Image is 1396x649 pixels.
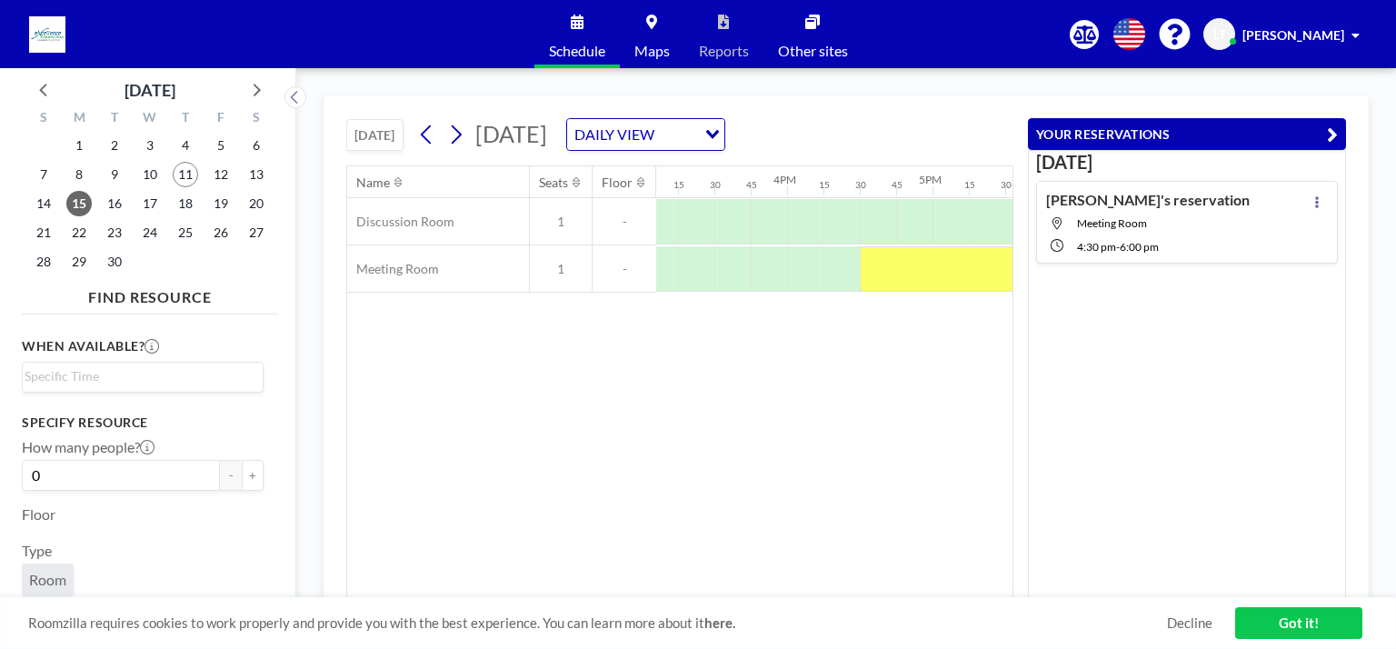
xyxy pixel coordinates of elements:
[593,261,656,277] span: -
[173,191,198,216] span: Thursday, September 18, 2025
[238,107,274,131] div: S
[1120,240,1159,254] span: 6:00 PM
[102,162,127,187] span: Tuesday, September 9, 2025
[1242,27,1344,43] span: [PERSON_NAME]
[244,162,269,187] span: Saturday, September 13, 2025
[22,438,155,456] label: How many people?
[892,179,902,191] div: 45
[673,179,684,191] div: 15
[66,162,92,187] span: Monday, September 8, 2025
[137,191,163,216] span: Wednesday, September 17, 2025
[29,16,65,53] img: organization-logo
[1046,191,1250,209] h4: [PERSON_NAME]'s reservation
[66,191,92,216] span: Monday, September 15, 2025
[66,249,92,275] span: Monday, September 29, 2025
[1116,240,1120,254] span: -
[346,119,404,151] button: [DATE]
[919,173,942,186] div: 5PM
[347,261,439,277] span: Meeting Room
[549,44,605,58] span: Schedule
[602,175,633,191] div: Floor
[773,173,796,186] div: 4PM
[1077,216,1147,230] span: Meeting Room
[244,220,269,245] span: Saturday, September 27, 2025
[31,220,56,245] span: Sunday, September 21, 2025
[530,261,592,277] span: 1
[704,614,735,631] a: here.
[62,107,97,131] div: M
[22,281,278,306] h4: FIND RESOURCE
[137,220,163,245] span: Wednesday, September 24, 2025
[244,133,269,158] span: Saturday, September 6, 2025
[634,44,670,58] span: Maps
[22,414,264,431] h3: Specify resource
[173,133,198,158] span: Thursday, September 4, 2025
[475,120,547,147] span: [DATE]
[746,179,757,191] div: 45
[242,460,264,491] button: +
[1235,607,1362,639] a: Got it!
[1028,118,1346,150] button: YOUR RESERVATIONS
[208,220,234,245] span: Friday, September 26, 2025
[660,123,694,146] input: Search for option
[28,614,1167,632] span: Roomzilla requires cookies to work properly and provide you with the best experience. You can lea...
[1036,151,1338,174] h3: [DATE]
[855,179,866,191] div: 30
[102,220,127,245] span: Tuesday, September 23, 2025
[347,214,454,230] span: Discussion Room
[137,133,163,158] span: Wednesday, September 3, 2025
[173,162,198,187] span: Thursday, September 11, 2025
[29,571,66,589] span: Room
[244,191,269,216] span: Saturday, September 20, 2025
[208,162,234,187] span: Friday, September 12, 2025
[133,107,168,131] div: W
[964,179,975,191] div: 15
[125,77,175,103] div: [DATE]
[102,133,127,158] span: Tuesday, September 2, 2025
[1077,240,1116,254] span: 4:30 PM
[22,505,55,524] label: Floor
[25,366,253,386] input: Search for option
[220,460,242,491] button: -
[102,191,127,216] span: Tuesday, September 16, 2025
[66,133,92,158] span: Monday, September 1, 2025
[31,249,56,275] span: Sunday, September 28, 2025
[203,107,238,131] div: F
[23,363,263,390] div: Search for option
[1167,614,1212,632] a: Decline
[567,119,724,150] div: Search for option
[167,107,203,131] div: T
[31,162,56,187] span: Sunday, September 7, 2025
[530,214,592,230] span: 1
[22,542,52,560] label: Type
[593,214,656,230] span: -
[137,162,163,187] span: Wednesday, September 10, 2025
[571,123,658,146] span: DAILY VIEW
[1213,26,1226,43] span: LT
[710,179,721,191] div: 30
[173,220,198,245] span: Thursday, September 25, 2025
[66,220,92,245] span: Monday, September 22, 2025
[778,44,848,58] span: Other sites
[97,107,133,131] div: T
[208,191,234,216] span: Friday, September 19, 2025
[699,44,749,58] span: Reports
[539,175,568,191] div: Seats
[102,249,127,275] span: Tuesday, September 30, 2025
[26,107,62,131] div: S
[819,179,830,191] div: 15
[356,175,390,191] div: Name
[31,191,56,216] span: Sunday, September 14, 2025
[208,133,234,158] span: Friday, September 5, 2025
[1001,179,1012,191] div: 30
